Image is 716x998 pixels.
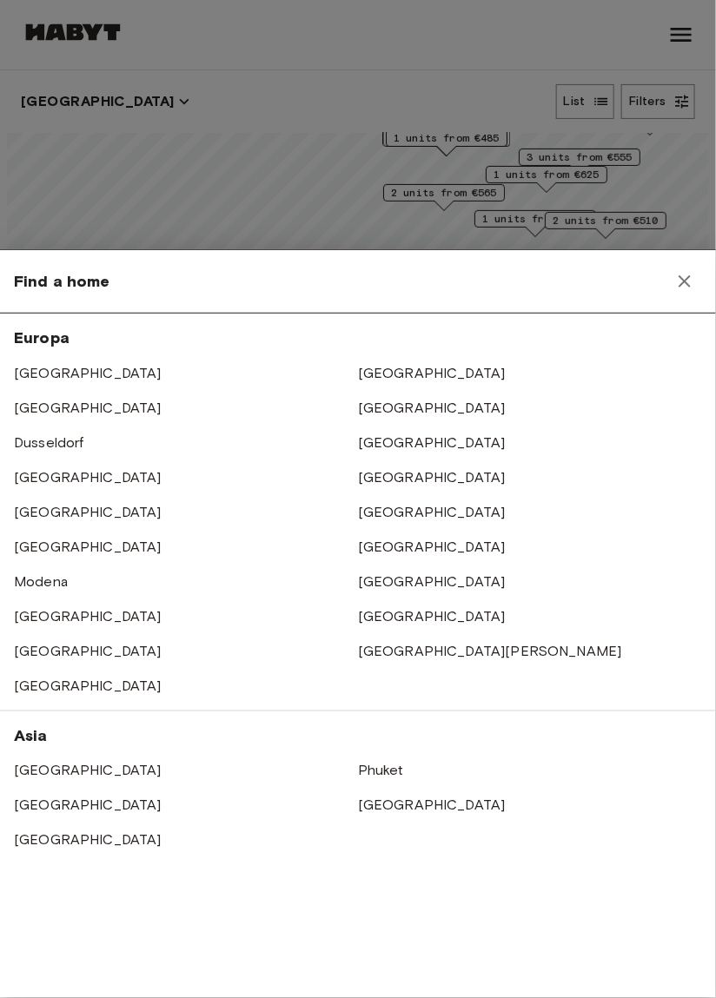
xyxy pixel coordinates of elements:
[14,726,48,745] span: Asia
[14,271,110,292] span: Find a home
[14,400,162,416] a: [GEOGRAPHIC_DATA]
[14,365,162,381] a: [GEOGRAPHIC_DATA]
[358,573,506,590] a: [GEOGRAPHIC_DATA]
[14,763,162,779] a: [GEOGRAPHIC_DATA]
[358,608,506,625] a: [GEOGRAPHIC_DATA]
[358,365,506,381] a: [GEOGRAPHIC_DATA]
[358,434,506,451] a: [GEOGRAPHIC_DATA]
[14,469,162,486] a: [GEOGRAPHIC_DATA]
[14,832,162,849] a: [GEOGRAPHIC_DATA]
[14,328,70,347] span: Europa
[14,797,162,814] a: [GEOGRAPHIC_DATA]
[14,677,162,694] a: [GEOGRAPHIC_DATA]
[14,539,162,555] a: [GEOGRAPHIC_DATA]
[358,400,506,416] a: [GEOGRAPHIC_DATA]
[358,539,506,555] a: [GEOGRAPHIC_DATA]
[14,608,162,625] a: [GEOGRAPHIC_DATA]
[358,643,622,659] a: [GEOGRAPHIC_DATA][PERSON_NAME]
[358,763,404,779] a: Phuket
[14,573,68,590] a: Modena
[358,797,506,814] a: [GEOGRAPHIC_DATA]
[14,643,162,659] a: [GEOGRAPHIC_DATA]
[14,434,84,451] a: Dusseldorf
[14,504,162,520] a: [GEOGRAPHIC_DATA]
[358,504,506,520] a: [GEOGRAPHIC_DATA]
[358,469,506,486] a: [GEOGRAPHIC_DATA]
